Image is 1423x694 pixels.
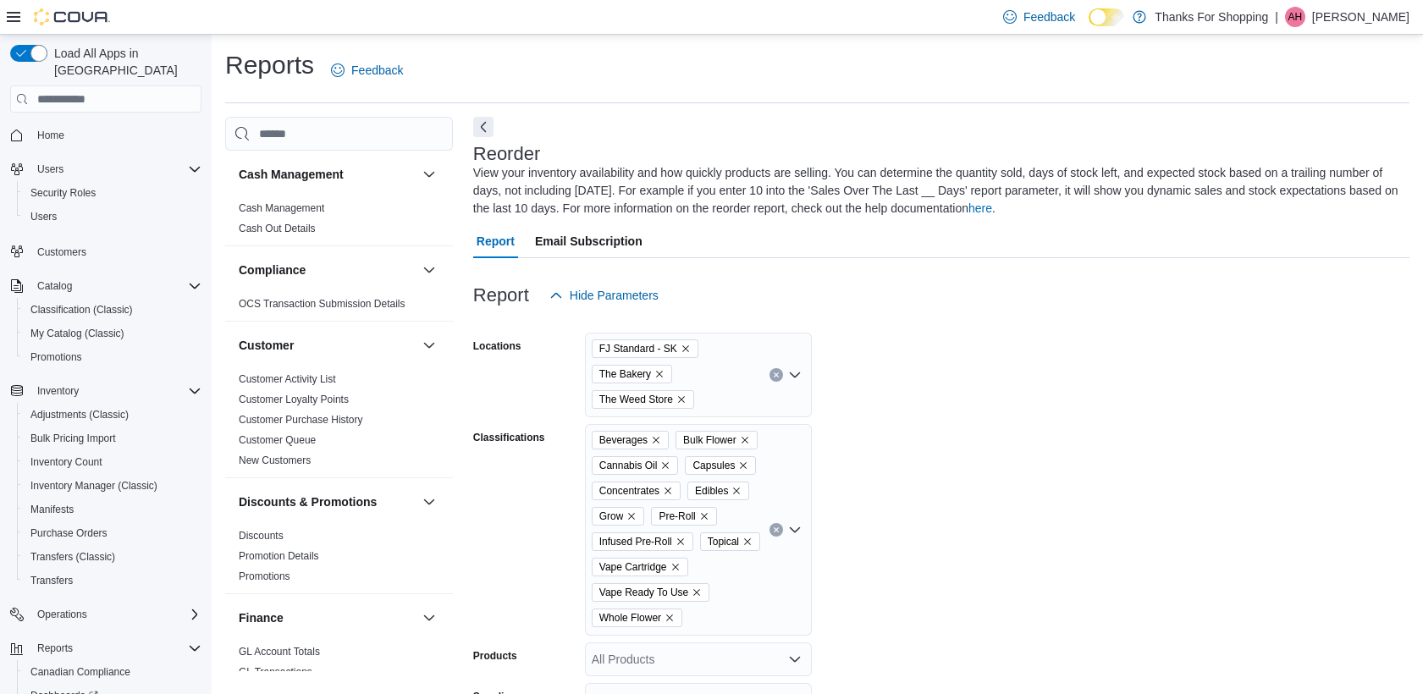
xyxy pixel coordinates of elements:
[239,530,284,542] a: Discounts
[592,609,682,627] span: Whole Flower
[351,62,403,79] span: Feedback
[24,323,131,344] a: My Catalog (Classic)
[24,570,201,591] span: Transfers
[239,645,320,658] span: GL Account Totals
[692,457,735,474] span: Capsules
[3,379,208,403] button: Inventory
[592,339,698,358] span: FJ Standard - SK
[24,405,201,425] span: Adjustments (Classic)
[599,584,688,601] span: Vape Ready To Use
[592,482,681,500] span: Concentrates
[239,166,344,183] h3: Cash Management
[17,345,208,369] button: Promotions
[3,239,208,263] button: Customers
[17,181,208,205] button: Security Roles
[30,381,201,401] span: Inventory
[769,368,783,382] button: Clear input
[239,262,306,278] h3: Compliance
[17,545,208,569] button: Transfers (Classic)
[660,460,670,471] button: Remove Cannabis Oil from selection in this group
[30,240,201,262] span: Customers
[30,455,102,469] span: Inventory Count
[37,642,73,655] span: Reports
[17,498,208,521] button: Manifests
[225,526,453,593] div: Discounts & Promotions
[239,413,363,427] span: Customer Purchase History
[24,499,201,520] span: Manifests
[473,144,540,164] h3: Reorder
[239,434,316,446] a: Customer Queue
[473,164,1401,218] div: View your inventory availability and how quickly products are selling. You can determine the quan...
[239,454,311,466] a: New Customers
[34,8,110,25] img: Cova
[239,393,349,406] span: Customer Loyalty Points
[24,428,123,449] a: Bulk Pricing Import
[24,547,201,567] span: Transfers (Classic)
[651,435,661,445] button: Remove Beverages from selection in this group
[239,201,324,215] span: Cash Management
[24,207,201,227] span: Users
[24,523,114,543] a: Purchase Orders
[17,403,208,427] button: Adjustments (Classic)
[30,125,71,146] a: Home
[681,344,691,354] button: Remove FJ Standard - SK from selection in this group
[599,609,661,626] span: Whole Flower
[17,474,208,498] button: Inventory Manager (Classic)
[3,274,208,298] button: Catalog
[473,649,517,663] label: Products
[239,609,284,626] h3: Finance
[599,366,651,383] span: The Bakery
[473,117,494,137] button: Next
[30,638,80,658] button: Reports
[1023,8,1075,25] span: Feedback
[24,323,201,344] span: My Catalog (Classic)
[592,583,709,602] span: Vape Ready To Use
[788,368,802,382] button: Open list of options
[30,159,70,179] button: Users
[17,427,208,450] button: Bulk Pricing Import
[740,435,750,445] button: Remove Bulk Flower from selection in this group
[477,224,515,258] span: Report
[419,164,439,185] button: Cash Management
[239,529,284,543] span: Discounts
[695,482,728,499] span: Edibles
[239,433,316,447] span: Customer Queue
[1288,7,1303,27] span: AH
[665,613,675,623] button: Remove Whole Flower from selection in this group
[17,660,208,684] button: Canadian Compliance
[17,322,208,345] button: My Catalog (Classic)
[30,503,74,516] span: Manifests
[30,242,93,262] a: Customers
[239,665,312,679] span: GL Transactions
[30,276,201,296] span: Catalog
[30,210,57,223] span: Users
[651,507,716,526] span: Pre-Roll
[473,339,521,353] label: Locations
[47,45,201,79] span: Load All Apps in [GEOGRAPHIC_DATA]
[24,300,140,320] a: Classification (Classic)
[626,511,637,521] button: Remove Grow from selection in this group
[599,432,648,449] span: Beverages
[30,159,201,179] span: Users
[543,278,665,312] button: Hide Parameters
[654,369,665,379] button: Remove The Bakery from selection in this group
[599,482,659,499] span: Concentrates
[599,508,624,525] span: Grow
[239,609,416,626] button: Finance
[37,162,63,176] span: Users
[17,298,208,322] button: Classification (Classic)
[239,372,336,386] span: Customer Activity List
[239,298,405,310] a: OCS Transaction Submission Details
[24,405,135,425] a: Adjustments (Classic)
[239,223,316,234] a: Cash Out Details
[30,303,133,317] span: Classification (Classic)
[1155,7,1268,27] p: Thanks For Shopping
[30,604,94,625] button: Operations
[239,337,294,354] h3: Customer
[1089,8,1124,26] input: Dark Mode
[676,431,758,449] span: Bulk Flower
[769,523,783,537] button: Clear input
[599,457,658,474] span: Cannabis Oil
[24,183,201,203] span: Security Roles
[30,327,124,340] span: My Catalog (Classic)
